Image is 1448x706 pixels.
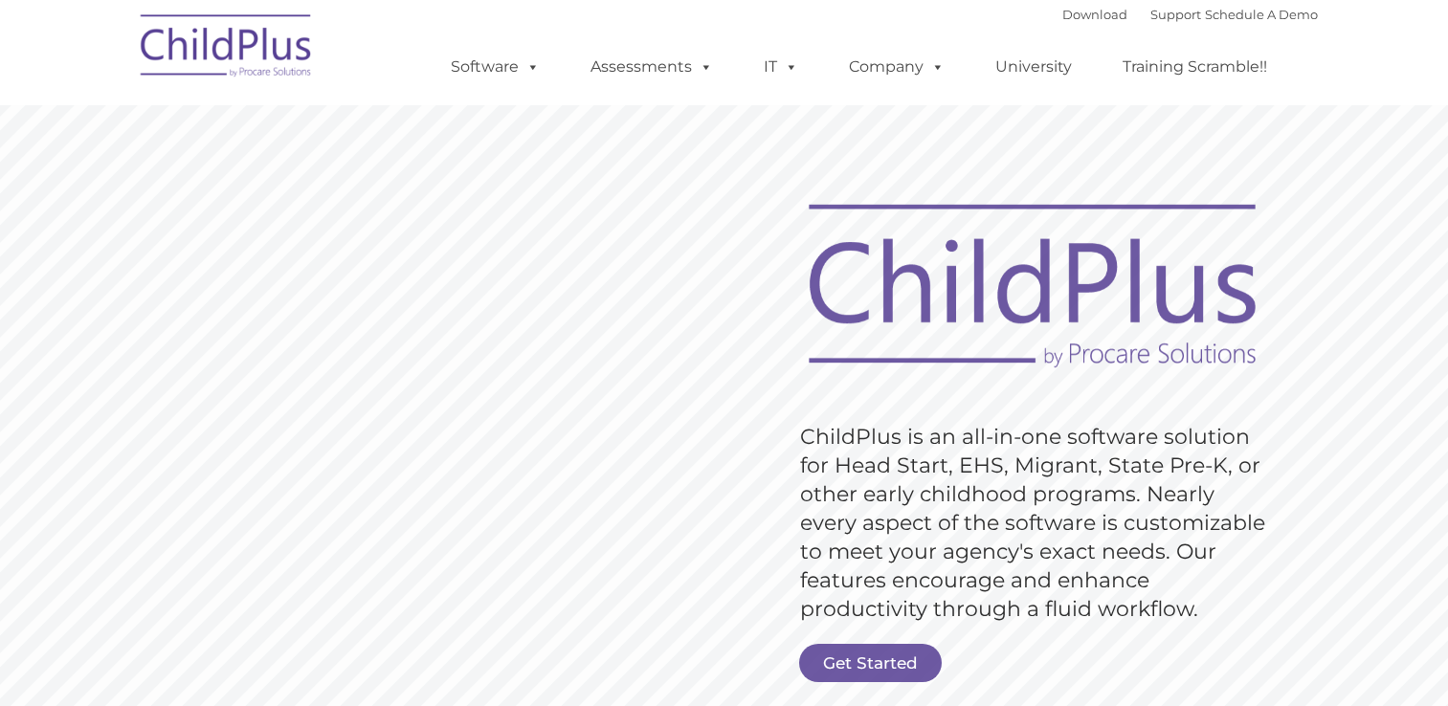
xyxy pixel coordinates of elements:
a: Assessments [571,48,732,86]
a: University [976,48,1091,86]
a: Schedule A Demo [1205,7,1318,22]
a: Support [1150,7,1201,22]
font: | [1062,7,1318,22]
rs-layer: ChildPlus is an all-in-one software solution for Head Start, EHS, Migrant, State Pre-K, or other ... [800,423,1275,624]
a: Get Started [799,644,942,682]
a: IT [745,48,817,86]
a: Training Scramble!! [1103,48,1286,86]
img: ChildPlus by Procare Solutions [131,1,323,97]
a: Software [432,48,559,86]
a: Company [830,48,964,86]
a: Download [1062,7,1127,22]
